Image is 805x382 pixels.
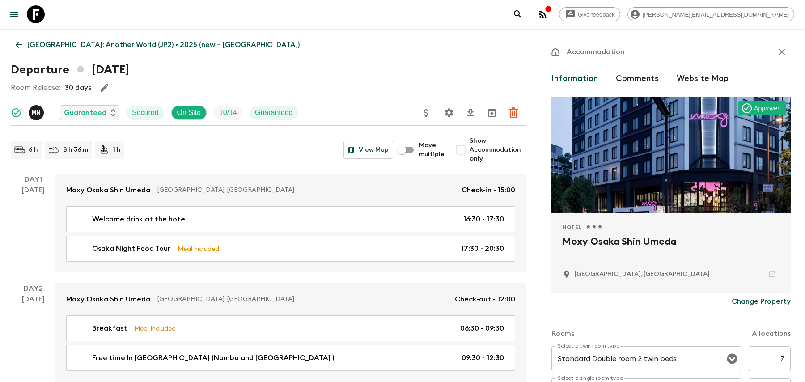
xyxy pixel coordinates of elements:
[29,145,38,154] p: 6 h
[66,185,150,195] p: Moxy Osaka Shin Umeda
[732,296,791,307] p: Change Property
[559,7,620,21] a: Give feedback
[5,5,23,23] button: menu
[677,68,729,89] button: Website Map
[562,234,780,263] h2: Moxy Osaka Shin Umeda
[616,68,659,89] button: Comments
[92,352,334,363] p: Free time In [GEOGRAPHIC_DATA] (Namba and [GEOGRAPHIC_DATA] )
[551,97,791,213] div: Photo of Moxy Osaka Shin Umeda
[64,107,106,118] p: Guaranteed
[732,293,791,310] button: Change Property
[157,186,454,195] p: [GEOGRAPHIC_DATA], [GEOGRAPHIC_DATA]
[29,105,46,120] button: MN
[440,104,458,122] button: Settings
[417,104,435,122] button: Update Price, Early Bird Discount and Costs
[66,345,515,371] a: Free time In [GEOGRAPHIC_DATA] (Namba and [GEOGRAPHIC_DATA] )09:30 - 12:30
[92,214,187,225] p: Welcome drink at the hotel
[462,185,515,195] p: Check-in - 15:00
[22,185,45,272] div: [DATE]
[726,352,738,365] button: Open
[343,141,393,159] button: View Map
[132,107,159,118] p: Secured
[55,174,526,206] a: Moxy Osaka Shin Umeda[GEOGRAPHIC_DATA], [GEOGRAPHIC_DATA]Check-in - 15:00
[573,11,620,18] span: Give feedback
[11,82,60,93] p: Room Release:
[551,68,598,89] button: Information
[157,295,448,304] p: [GEOGRAPHIC_DATA], [GEOGRAPHIC_DATA]
[11,174,55,185] p: Day 1
[558,342,619,350] label: Select a twin room type
[92,243,170,254] p: Osaka Night Food Tour
[462,104,479,122] button: Download CSV
[455,294,515,305] p: Check-out - 12:00
[638,11,794,18] span: [PERSON_NAME][EMAIL_ADDRESS][DOMAIN_NAME]
[11,107,21,118] svg: Synced Successfully
[66,236,515,262] a: Osaka Night Food TourMeal Included17:30 - 20:30
[558,374,623,382] label: Select a single room type
[483,104,501,122] button: Archive (Completed, Cancelled or Unsynced Departures only)
[66,294,150,305] p: Moxy Osaka Shin Umeda
[32,109,41,116] p: M N
[627,7,794,21] div: [PERSON_NAME][EMAIL_ADDRESS][DOMAIN_NAME]
[462,352,504,363] p: 09:30 - 12:30
[11,283,55,294] p: Day 2
[470,136,526,163] span: Show Accommodation only
[754,104,781,113] p: Approved
[551,328,574,339] p: Rooms
[509,5,527,23] button: search adventures
[66,315,515,341] a: BreakfastMeal Included06:30 - 09:30
[92,323,127,334] p: Breakfast
[11,61,129,79] h1: Departure [DATE]
[113,145,121,154] p: 1 h
[178,244,219,254] p: Meal Included
[562,224,582,231] span: Hotel
[463,214,504,225] p: 16:30 - 17:30
[575,270,710,279] p: Osaka, Japan
[752,328,791,339] p: Allocations
[219,107,237,118] p: 10 / 14
[419,141,445,159] span: Move multiple
[134,323,176,333] p: Meal Included
[127,106,164,120] div: Secured
[567,47,624,57] p: Accommodation
[63,145,88,154] p: 8 h 36 m
[11,36,305,54] a: [GEOGRAPHIC_DATA]: Another World (JP2) • 2025 (new – [GEOGRAPHIC_DATA])
[65,82,91,93] p: 30 days
[461,243,504,254] p: 17:30 - 20:30
[27,39,300,50] p: [GEOGRAPHIC_DATA]: Another World (JP2) • 2025 (new – [GEOGRAPHIC_DATA])
[214,106,242,120] div: Trip Fill
[55,283,526,315] a: Moxy Osaka Shin Umeda[GEOGRAPHIC_DATA], [GEOGRAPHIC_DATA]Check-out - 12:00
[504,104,522,122] button: Delete
[29,108,46,115] span: Maho Nagareda
[460,323,504,334] p: 06:30 - 09:30
[177,107,201,118] p: On Site
[255,107,293,118] p: Guaranteed
[66,206,515,232] a: Welcome drink at the hotel16:30 - 17:30
[171,106,207,120] div: On Site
